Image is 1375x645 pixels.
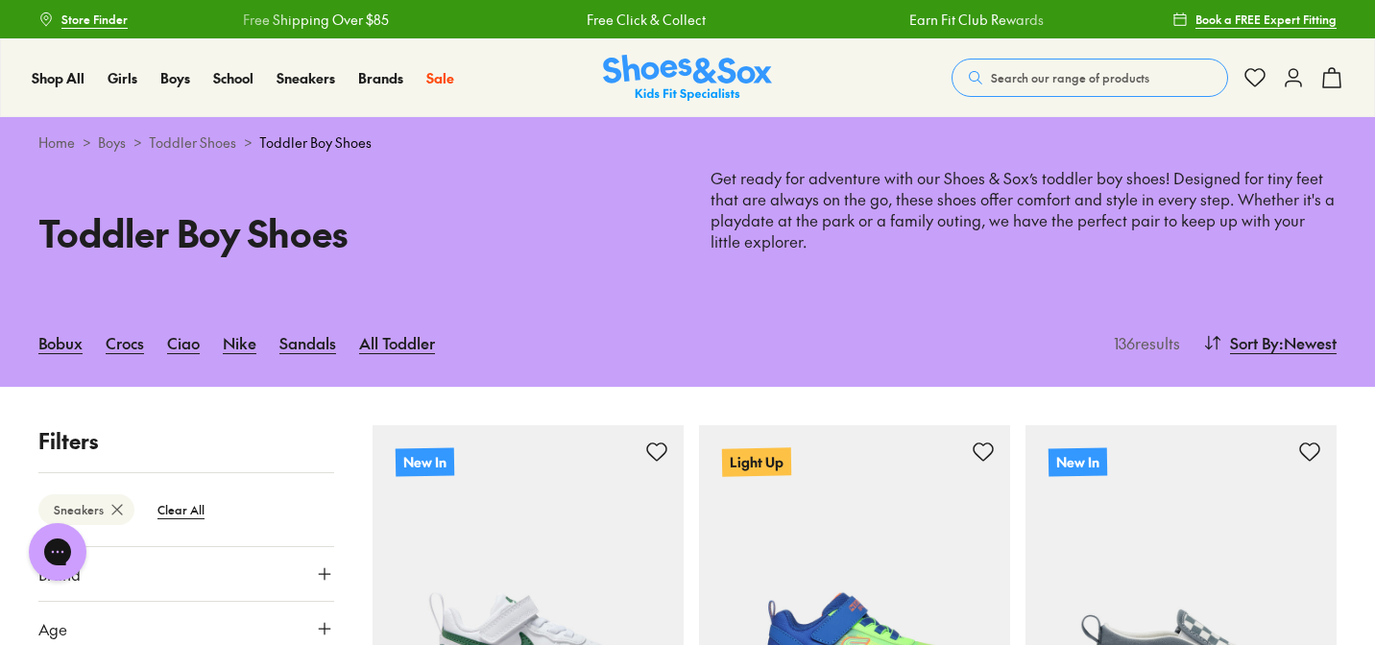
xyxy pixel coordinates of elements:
[603,55,772,102] img: SNS_Logo_Responsive.svg
[108,68,137,87] span: Girls
[61,11,128,28] span: Store Finder
[108,68,137,88] a: Girls
[38,322,83,364] a: Bobux
[106,322,144,364] a: Crocs
[722,447,791,476] p: Light Up
[277,68,335,88] a: Sneakers
[38,2,128,36] a: Store Finder
[396,447,454,476] p: New In
[279,322,336,364] a: Sandals
[1172,2,1337,36] a: Book a FREE Expert Fitting
[160,68,190,87] span: Boys
[213,68,253,88] a: School
[991,69,1149,86] span: Search our range of products
[241,10,387,30] a: Free Shipping Over $85
[38,132,75,153] a: Home
[32,68,84,87] span: Shop All
[277,68,335,87] span: Sneakers
[38,547,334,601] button: Brand
[1195,11,1337,28] span: Book a FREE Expert Fitting
[142,492,220,527] btn: Clear All
[359,322,435,364] a: All Toddler
[38,425,334,457] p: Filters
[1230,331,1279,354] span: Sort By
[426,68,454,87] span: Sale
[952,59,1228,97] button: Search our range of products
[160,68,190,88] a: Boys
[426,68,454,88] a: Sale
[223,322,256,364] a: Nike
[1049,447,1107,476] p: New In
[711,168,1337,252] p: Get ready for adventure with our Shoes & Sox’s toddler boy shoes! Designed for tiny feet that are...
[1106,331,1180,354] p: 136 results
[98,132,126,153] a: Boys
[38,205,664,260] h1: Toddler Boy Shoes
[358,68,403,87] span: Brands
[1279,331,1337,354] span: : Newest
[32,68,84,88] a: Shop All
[358,68,403,88] a: Brands
[1203,322,1337,364] button: Sort By:Newest
[259,132,372,153] span: Toddler Boy Shoes
[38,494,134,525] btn: Sneakers
[907,10,1042,30] a: Earn Fit Club Rewards
[38,617,67,640] span: Age
[585,10,704,30] a: Free Click & Collect
[38,132,1337,153] div: > > >
[167,322,200,364] a: Ciao
[603,55,772,102] a: Shoes & Sox
[19,516,96,587] iframe: Gorgias live chat messenger
[213,68,253,87] span: School
[149,132,236,153] a: Toddler Shoes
